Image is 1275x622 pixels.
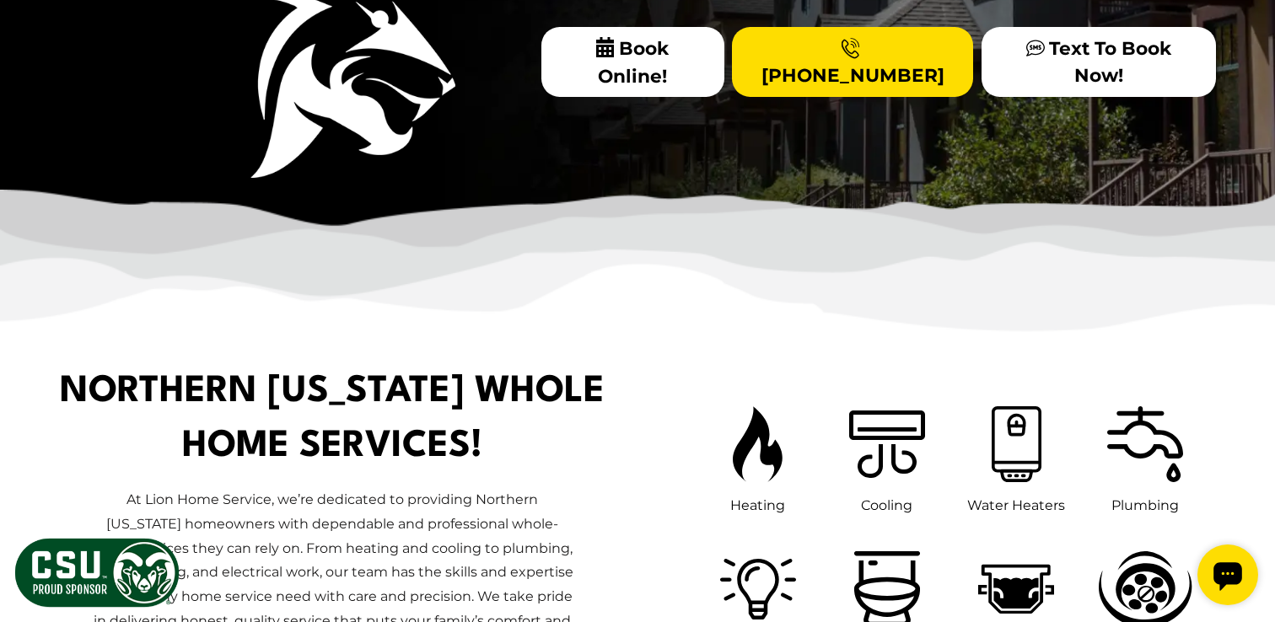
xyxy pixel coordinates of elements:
[967,398,1065,517] a: Water Heaters
[730,497,785,513] span: Heating
[58,365,606,475] h1: Northern [US_STATE] Whole Home Services!
[1099,398,1192,517] a: Plumbing
[861,497,912,513] span: Cooling
[1111,497,1179,513] span: Plumbing
[732,27,973,96] a: [PHONE_NUMBER]
[7,7,67,67] div: Open chat widget
[982,27,1216,96] a: Text To Book Now!
[541,27,724,97] span: Book Online!
[967,497,1065,513] span: Water Heaters
[724,398,791,517] a: Heating
[13,536,181,609] img: CSU Sponsor Badge
[841,398,933,517] a: Cooling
